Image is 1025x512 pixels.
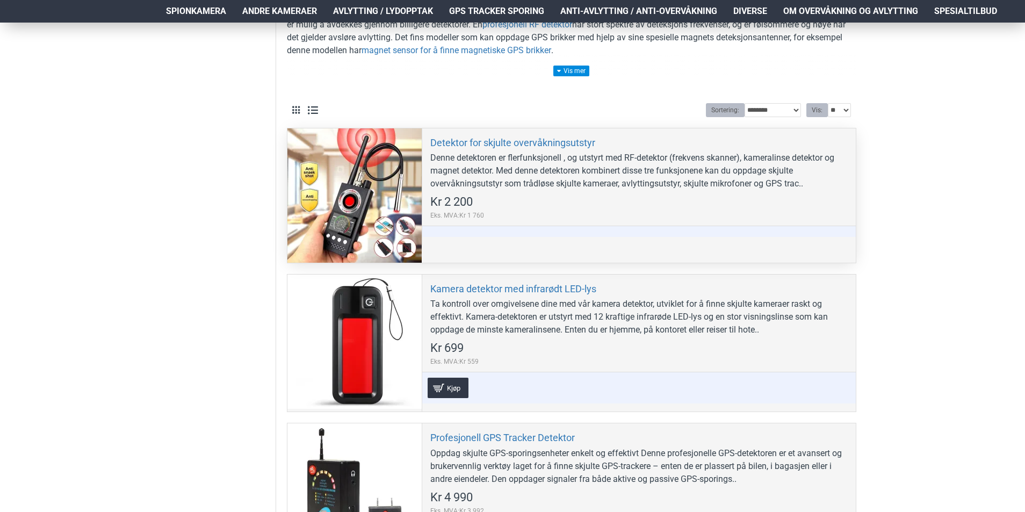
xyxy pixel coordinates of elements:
[41,63,96,70] div: Domain Overview
[430,152,848,190] div: Denne detektoren er flerfunksjonell , og utstyrt med RF-detektor (frekvens skanner), kameralinse ...
[17,17,26,26] img: logo_orange.svg
[287,275,422,409] a: Kamera detektor med infrarødt LED-lys Kamera detektor med infrarødt LED-lys
[706,103,745,117] label: Sortering:
[806,103,828,117] label: Vis:
[28,28,118,37] div: Domain: [DOMAIN_NAME]
[430,447,848,486] div: Oppdag skjulte GPS-sporingsenheter enkelt og effektivt Denne profesjonelle GPS-detektoren er et a...
[242,5,317,18] span: Andre kameraer
[287,128,422,263] a: Detektor for skjulte overvåkningsutstyr Detektor for skjulte overvåkningsutstyr
[449,5,544,18] span: GPS Tracker Sporing
[430,431,575,444] a: Profesjonell GPS Tracker Detektor
[430,342,464,354] span: Kr 699
[430,298,848,336] div: Ta kontroll over omgivelsene dine med vår kamera detektor, utviklet for å finne skjulte kameraer ...
[783,5,918,18] span: Om overvåkning og avlytting
[29,62,38,71] img: tab_domain_overview_orange.svg
[430,283,596,295] a: Kamera detektor med infrarødt LED-lys
[107,62,116,71] img: tab_keywords_by_traffic_grey.svg
[934,5,997,18] span: Spesialtilbud
[17,28,26,37] img: website_grey.svg
[430,196,473,208] span: Kr 2 200
[430,492,473,503] span: Kr 4 990
[482,18,572,31] a: profesjonell RF detektor
[166,5,226,18] span: Spionkamera
[30,17,53,26] div: v 4.0.25
[444,385,463,392] span: Kjøp
[430,136,595,149] a: Detektor for skjulte overvåkningsutstyr
[119,63,181,70] div: Keywords by Traffic
[430,357,479,366] span: Eks. MVA:Kr 559
[560,5,717,18] span: Anti-avlytting / Anti-overvåkning
[333,5,433,18] span: Avlytting / Lydopptak
[362,44,551,57] a: magnet sensor for å finne magnetiske GPS brikker
[430,211,484,220] span: Eks. MVA:Kr 1 760
[733,5,767,18] span: Diverse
